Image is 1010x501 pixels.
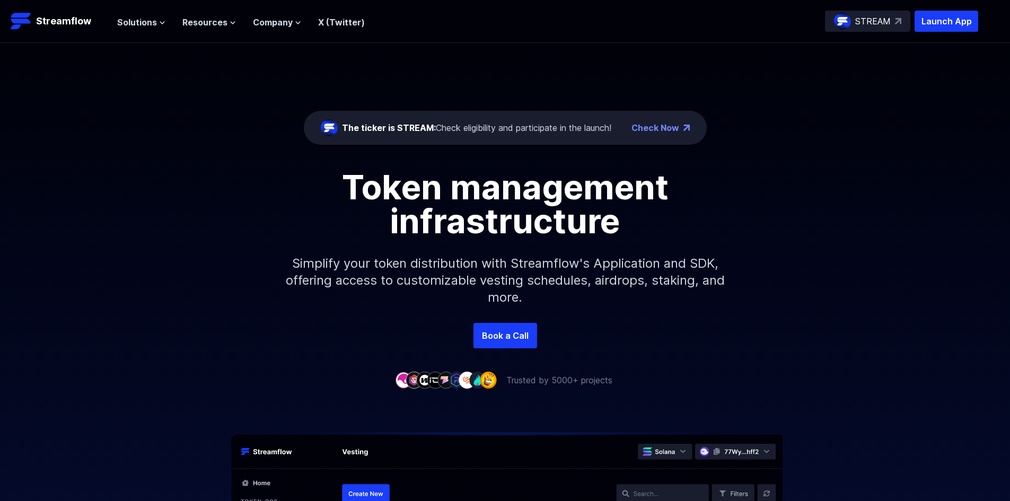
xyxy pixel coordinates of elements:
a: X (Twitter) [318,17,365,28]
div: Check eligibility and participate in the launch! [342,121,611,134]
button: Solutions [117,16,165,29]
img: company-7 [459,372,476,388]
p: Streamflow [36,14,91,29]
img: top-right-arrow.png [683,125,690,131]
p: Simplify your token distribution with Streamflow's Application and SDK, offering access to custom... [277,238,733,323]
img: company-8 [469,372,486,388]
button: Resources [182,16,236,29]
img: top-right-arrow.svg [895,18,901,24]
span: The ticker is STREAM: [342,122,436,133]
a: STREAM [825,11,910,32]
p: Trusted by 5000+ projects [506,374,612,386]
button: Launch App [915,11,978,32]
img: Streamflow Logo [11,11,32,32]
span: Solutions [117,16,157,29]
a: Book a Call [473,323,537,348]
a: Check Now [631,121,679,134]
img: company-5 [437,372,454,388]
img: company-3 [416,372,433,388]
h1: Token management infrastructure [267,170,744,238]
img: company-9 [480,372,497,388]
img: streamflow-logo-circle.png [834,13,851,30]
img: company-1 [395,372,412,388]
span: Company [253,16,293,29]
img: company-4 [427,372,444,388]
span: Resources [182,16,227,29]
img: streamflow-logo-circle.png [321,119,338,136]
img: company-6 [448,372,465,388]
img: company-2 [406,372,423,388]
p: STREAM [855,15,891,28]
button: Company [253,16,301,29]
a: Streamflow [11,11,107,32]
